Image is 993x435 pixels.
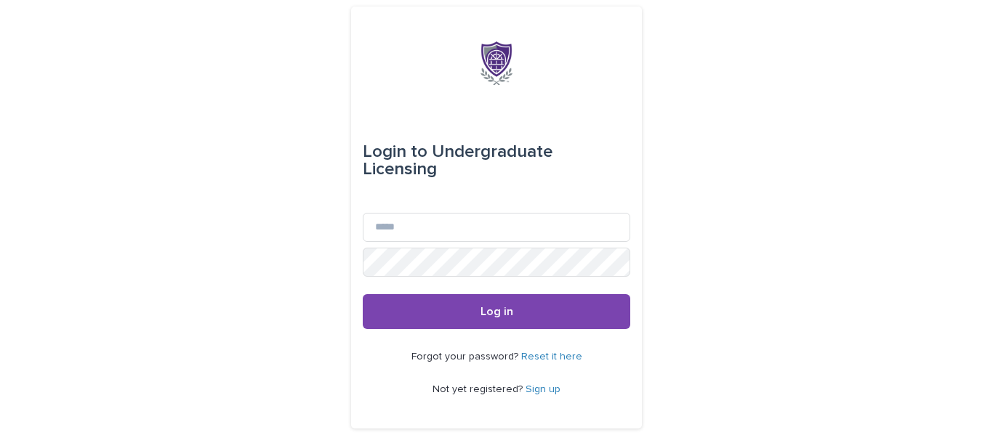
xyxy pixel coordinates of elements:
[411,351,521,362] span: Forgot your password?
[526,384,560,394] a: Sign up
[481,306,513,317] span: Log in
[433,384,526,394] span: Not yet registered?
[363,143,427,160] span: Login to
[521,351,582,362] a: Reset it here
[363,294,630,329] button: Log in
[481,41,512,85] img: x6gApCqSSRW4kcS938hP
[363,131,630,190] div: Undergraduate Licensing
